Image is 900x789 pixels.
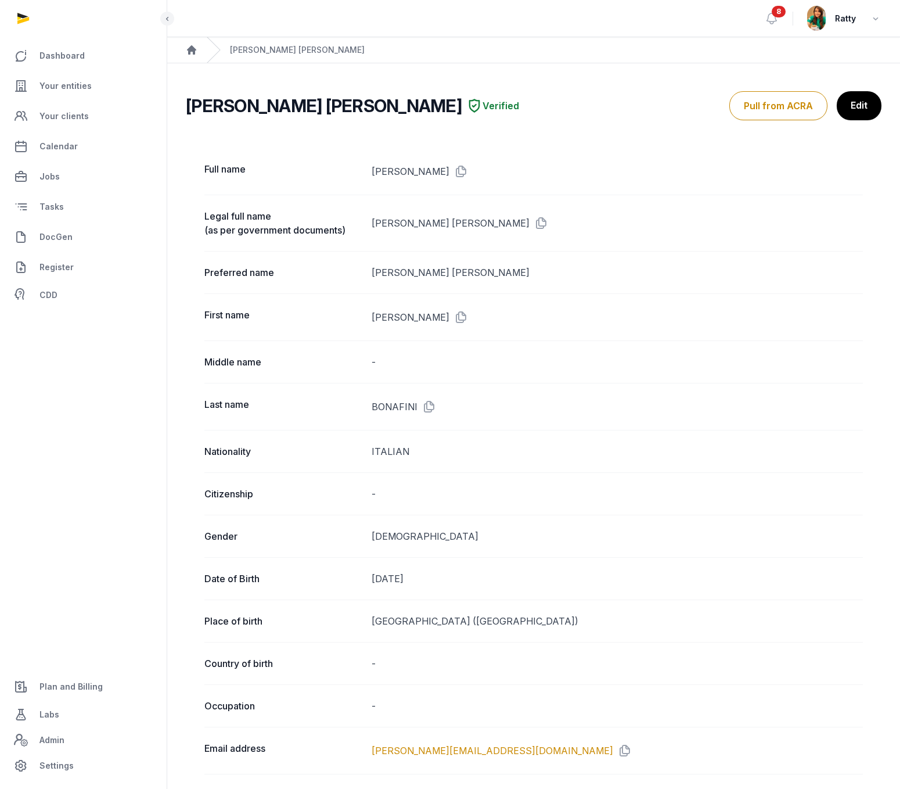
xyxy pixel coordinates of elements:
[39,79,92,93] span: Your entities
[772,6,786,17] span: 8
[372,529,863,543] dd: [DEMOGRAPHIC_DATA]
[39,288,57,302] span: CDD
[9,673,157,701] a: Plan and Billing
[39,708,59,722] span: Labs
[372,355,863,369] dd: -
[9,752,157,780] a: Settings
[9,193,157,221] a: Tasks
[204,209,362,237] dt: Legal full name (as per government documents)
[483,99,519,113] span: Verified
[372,266,863,279] dd: [PERSON_NAME] [PERSON_NAME]
[39,139,78,153] span: Calendar
[9,72,157,100] a: Your entities
[204,614,362,628] dt: Place of birth
[204,266,362,279] dt: Preferred name
[372,308,863,327] dd: [PERSON_NAME]
[372,572,863,586] dd: [DATE]
[9,42,157,70] a: Dashboard
[372,699,863,713] dd: -
[39,170,60,184] span: Jobs
[39,680,103,694] span: Plan and Billing
[807,6,826,31] img: avatar
[372,657,863,670] dd: -
[729,91,827,120] button: Pull from ACRA
[39,49,85,63] span: Dashboard
[39,230,73,244] span: DocGen
[9,284,157,307] a: CDD
[372,487,863,501] dd: -
[837,91,881,120] a: Edit
[186,95,462,116] h2: [PERSON_NAME] [PERSON_NAME]
[372,744,613,758] a: [PERSON_NAME][EMAIL_ADDRESS][DOMAIN_NAME]
[204,355,362,369] dt: Middle name
[204,657,362,670] dt: Country of birth
[39,200,64,214] span: Tasks
[204,741,362,760] dt: Email address
[372,614,863,628] dd: [GEOGRAPHIC_DATA] ([GEOGRAPHIC_DATA])
[204,572,362,586] dt: Date of Birth
[39,733,64,747] span: Admin
[230,44,365,56] div: [PERSON_NAME] [PERSON_NAME]
[204,308,362,327] dt: First name
[9,253,157,281] a: Register
[9,132,157,160] a: Calendar
[372,397,863,416] dd: BONAFINI
[204,487,362,501] dt: Citizenship
[9,163,157,191] a: Jobs
[39,260,74,274] span: Register
[167,37,900,63] nav: Breadcrumb
[372,444,863,458] dd: ITALIAN
[204,162,362,181] dt: Full name
[204,397,362,416] dt: Last name
[204,529,362,543] dt: Gender
[9,701,157,729] a: Labs
[204,699,362,713] dt: Occupation
[9,729,157,752] a: Admin
[204,444,362,458] dt: Nationality
[39,109,89,123] span: Your clients
[835,12,856,26] span: Ratty
[9,223,157,251] a: DocGen
[9,102,157,130] a: Your clients
[372,162,863,181] dd: [PERSON_NAME]
[39,759,74,773] span: Settings
[372,209,863,237] dd: [PERSON_NAME] [PERSON_NAME]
